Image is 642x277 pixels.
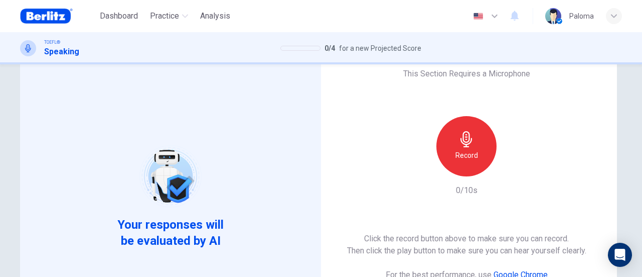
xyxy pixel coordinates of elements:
span: 0 / 4 [325,42,335,54]
img: Profile picture [545,8,561,24]
span: Analysis [200,10,230,22]
h6: 0/10s [456,184,477,197]
h6: This Section Requires a Microphone [403,68,530,80]
img: robot icon [138,144,202,208]
h1: Speaking [44,46,79,58]
div: Open Intercom Messenger [608,243,632,267]
div: Paloma [569,10,594,22]
span: for a new Projected Score [339,42,421,54]
button: Practice [146,7,192,25]
img: Berlitz Brasil logo [20,6,73,26]
button: Dashboard [96,7,142,25]
button: Record [436,116,497,176]
span: TOEFL® [44,39,60,46]
a: Berlitz Brasil logo [20,6,96,26]
span: Dashboard [100,10,138,22]
h6: Record [455,149,478,161]
span: Practice [150,10,179,22]
button: Analysis [196,7,234,25]
span: Your responses will be evaluated by AI [110,217,232,249]
h6: Click the record button above to make sure you can record. Then click the play button to make sur... [347,233,586,257]
img: en [472,13,485,20]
